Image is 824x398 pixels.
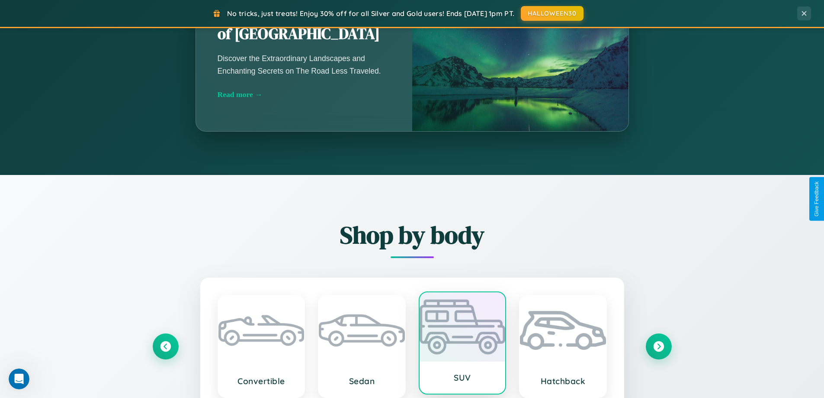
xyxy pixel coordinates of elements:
[428,372,497,383] h3: SUV
[327,376,396,386] h3: Sedan
[227,376,296,386] h3: Convertible
[218,52,391,77] p: Discover the Extraordinary Landscapes and Enchanting Secrets on The Road Less Traveled.
[529,376,597,386] h3: Hatchback
[9,369,29,389] iframe: Intercom live chat
[227,9,514,18] span: No tricks, just treats! Enjoy 30% off for all Silver and Gold users! Ends [DATE] 1pm PT.
[218,90,391,99] div: Read more →
[153,218,672,252] h2: Shop by body
[521,6,584,21] button: HALLOWEEN30
[218,4,391,44] h2: Unearthing the Mystique of [GEOGRAPHIC_DATA]
[814,181,820,217] div: Give Feedback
